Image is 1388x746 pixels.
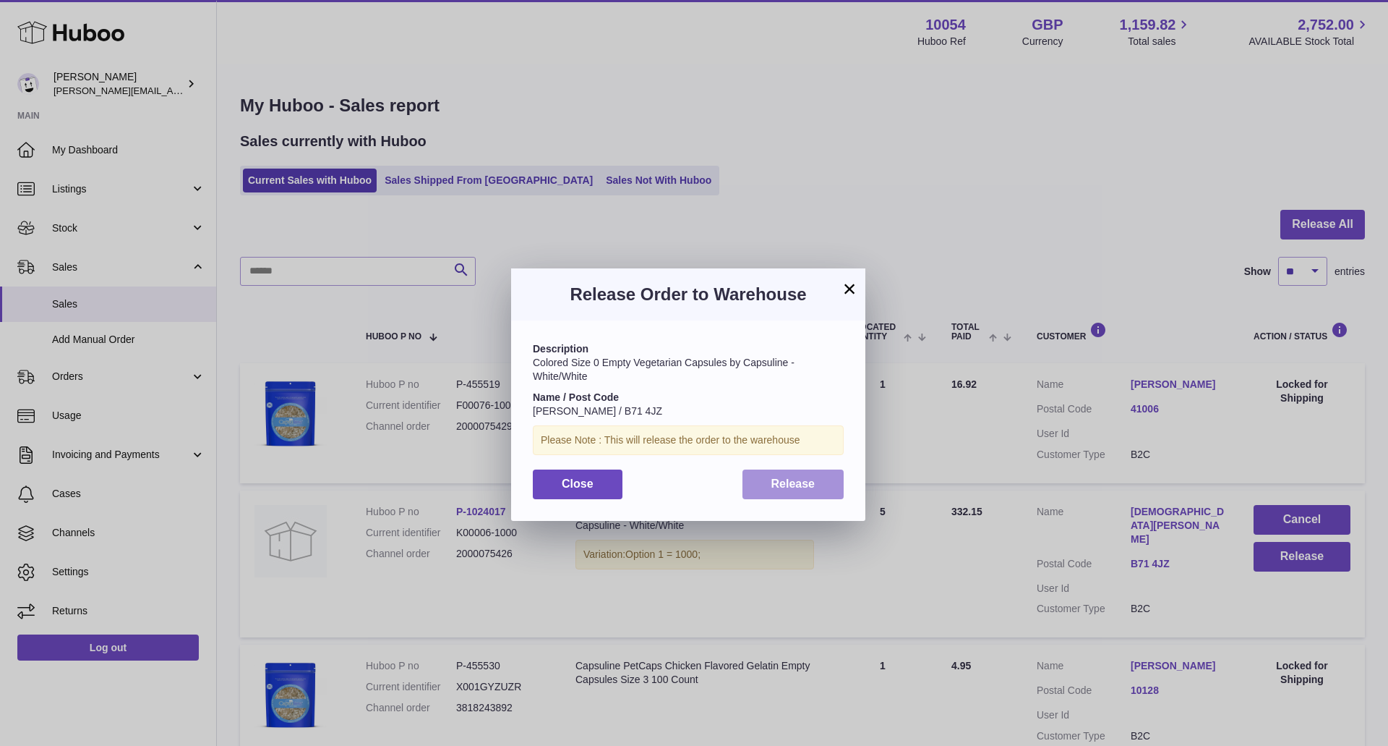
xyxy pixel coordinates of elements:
[533,425,844,455] div: Please Note : This will release the order to the warehouse
[533,343,588,355] strong: Description
[742,470,844,499] button: Release
[841,280,858,297] button: ×
[533,470,622,499] button: Close
[562,478,594,490] span: Close
[771,478,815,490] span: Release
[533,283,844,306] h3: Release Order to Warehouse
[533,391,619,403] strong: Name / Post Code
[533,357,794,382] span: Colored Size 0 Empty Vegetarian Capsules by Capsuline - White/White
[533,405,662,417] span: [PERSON_NAME] / B71 4JZ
